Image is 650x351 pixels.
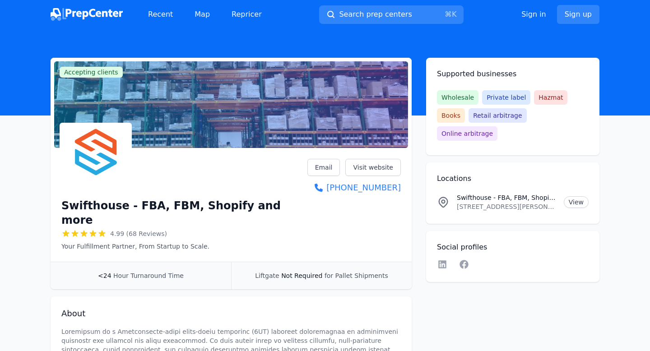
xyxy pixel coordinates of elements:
p: [STREET_ADDRESS][PERSON_NAME][US_STATE] [457,202,557,211]
a: Visit website [345,159,401,176]
h1: Swifthouse - FBA, FBM, Shopify and more [61,199,307,227]
h2: Supported businesses [437,69,589,79]
h2: Social profiles [437,242,589,253]
span: Accepting clients [60,67,123,78]
a: Repricer [224,5,269,23]
span: Hour Turnaround Time [113,272,184,279]
h2: Locations [437,173,589,184]
kbd: K [452,10,457,18]
span: Liftgate [255,272,279,279]
a: Recent [141,5,180,23]
img: PrepCenter [51,8,123,21]
span: Books [437,108,465,123]
a: View [564,196,589,208]
span: Wholesale [437,90,478,105]
a: Email [307,159,340,176]
a: Map [187,5,217,23]
p: Your Fulfillment Partner, From Startup to Scale. [61,242,307,251]
a: [PHONE_NUMBER] [307,181,401,194]
a: Sign in [521,9,546,20]
span: Hazmat [534,90,567,105]
span: Retail arbitrage [469,108,526,123]
a: Sign up [557,5,599,24]
span: Private label [482,90,530,105]
span: Search prep centers [339,9,412,20]
span: for Pallet Shipments [325,272,388,279]
span: Not Required [281,272,322,279]
button: Search prep centers⌘K [319,5,464,24]
span: Online arbitrage [437,126,497,141]
h2: About [61,307,401,320]
kbd: ⌘ [445,10,452,18]
span: <24 [98,272,111,279]
span: 4.99 (68 Reviews) [110,229,167,238]
img: Swifthouse - FBA, FBM, Shopify and more [61,125,130,193]
p: Swifthouse - FBA, FBM, Shopify and more Location [457,193,557,202]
